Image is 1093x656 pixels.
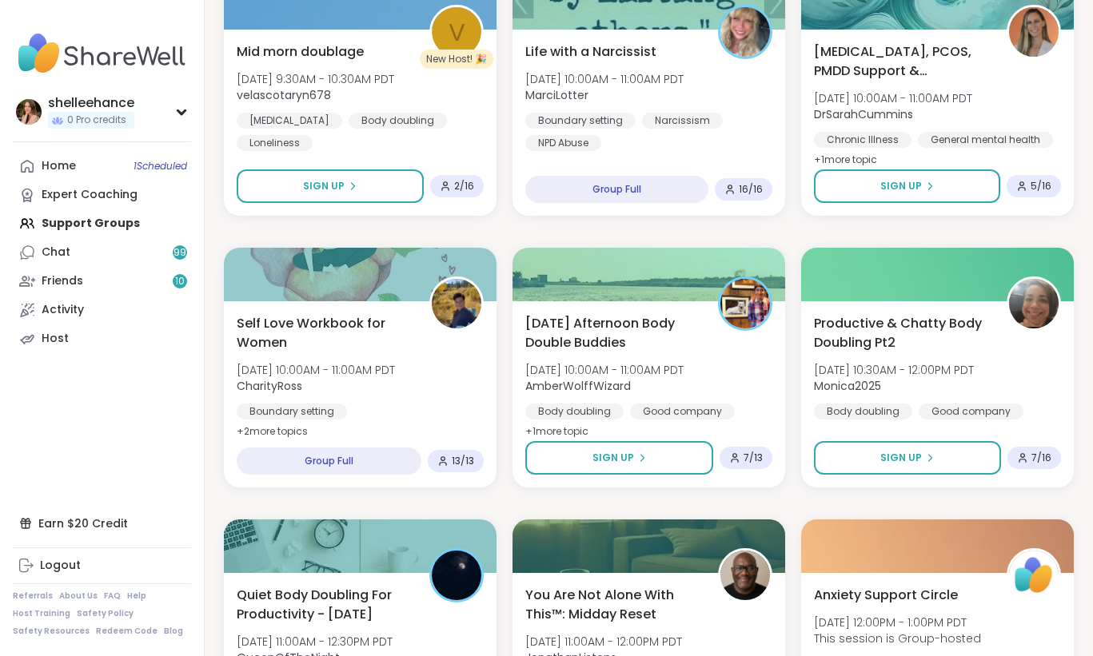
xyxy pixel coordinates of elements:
[174,246,186,260] span: 99
[237,135,313,151] div: Loneliness
[40,558,81,574] div: Logout
[42,331,69,347] div: Host
[42,245,70,260] div: Chat
[525,87,588,103] b: MarciLotter
[237,314,412,352] span: Self Love Workbook for Women
[814,378,881,394] b: Monica2025
[13,296,191,324] a: Activity
[525,314,700,352] span: [DATE] Afternoon Body Double Buddies
[919,404,1023,419] div: Good company
[720,551,770,600] img: JonathanListens
[42,158,76,174] div: Home
[592,451,634,465] span: Sign Up
[525,71,684,87] span: [DATE] 10:00AM - 11:00AM PDT
[525,378,631,394] b: AmberWolffWizard
[164,626,183,637] a: Blog
[1009,7,1059,57] img: DrSarahCummins
[739,183,763,196] span: 16 / 16
[720,279,770,328] img: AmberWolffWizard
[1009,551,1059,600] img: ShareWell
[303,179,345,193] span: Sign Up
[127,590,146,602] a: Help
[13,626,90,637] a: Safety Resources
[175,275,185,288] span: 10
[59,590,98,602] a: About Us
[880,179,922,193] span: Sign Up
[630,404,735,419] div: Good company
[1031,451,1051,464] span: 7 / 16
[525,42,656,62] span: Life with a Narcissist
[237,113,342,129] div: [MEDICAL_DATA]
[525,586,700,624] span: You Are Not Alone With This™: Midday Reset
[744,451,763,464] span: 7 / 13
[237,87,331,103] b: velascotaryn678
[525,441,713,475] button: Sign Up
[814,614,981,630] span: [DATE] 12:00PM - 1:00PM PDT
[16,99,42,125] img: shelleehance
[814,90,972,106] span: [DATE] 10:00AM - 11:00AM PDT
[42,187,138,203] div: Expert Coaching
[420,50,493,69] div: New Host! 🎉
[13,181,191,209] a: Expert Coaching
[525,176,708,203] div: Group Full
[814,586,958,605] span: Anxiety Support Circle
[525,362,684,378] span: [DATE] 10:00AM - 11:00AM PDT
[237,404,347,419] div: Boundary setting
[814,441,1001,475] button: Sign Up
[134,160,187,173] span: 1 Scheduled
[642,113,723,129] div: Narcissism
[525,113,636,129] div: Boundary setting
[814,169,1000,203] button: Sign Up
[814,106,913,122] b: DrSarahCummins
[452,455,474,467] span: 13 / 13
[237,378,302,394] b: CharityRoss
[1031,180,1051,193] span: 5 / 16
[67,113,126,127] span: 0 Pro credits
[237,169,424,203] button: Sign Up
[104,590,121,602] a: FAQ
[13,551,191,580] a: Logout
[42,302,84,318] div: Activity
[237,71,394,87] span: [DATE] 9:30AM - 10:30AM PDT
[720,7,770,57] img: MarciLotter
[96,626,158,637] a: Redeem Code
[42,273,83,289] div: Friends
[814,42,989,81] span: [MEDICAL_DATA], PCOS, PMDD Support & Empowerment
[13,590,53,602] a: Referrals
[237,447,421,475] div: Group Full
[349,113,447,129] div: Body doubling
[237,42,364,62] span: Mid morn doublage
[237,634,393,650] span: [DATE] 11:00AM - 12:30PM PDT
[237,586,412,624] span: Quiet Body Doubling For Productivity - [DATE]
[525,135,601,151] div: NPD Abuse
[432,279,481,328] img: CharityRoss
[454,180,474,193] span: 2 / 16
[13,26,191,82] img: ShareWell Nav Logo
[814,630,981,646] span: This session is Group-hosted
[13,152,191,181] a: Home1Scheduled
[48,94,134,112] div: shelleehance
[432,551,481,600] img: QueenOfTheNight
[13,324,191,353] a: Host
[814,132,911,148] div: Chronic Illness
[13,608,70,619] a: Host Training
[525,404,624,419] div: Body doubling
[880,451,922,465] span: Sign Up
[13,267,191,296] a: Friends10
[449,14,465,51] span: v
[77,608,134,619] a: Safety Policy
[918,132,1053,148] div: General mental health
[525,634,682,650] span: [DATE] 11:00AM - 12:00PM PDT
[237,362,395,378] span: [DATE] 10:00AM - 11:00AM PDT
[814,362,974,378] span: [DATE] 10:30AM - 12:00PM PDT
[13,509,191,538] div: Earn $20 Credit
[814,404,912,419] div: Body doubling
[1009,279,1059,328] img: Monica2025
[13,238,191,267] a: Chat99
[814,314,989,352] span: Productive & Chatty Body Doubling Pt2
